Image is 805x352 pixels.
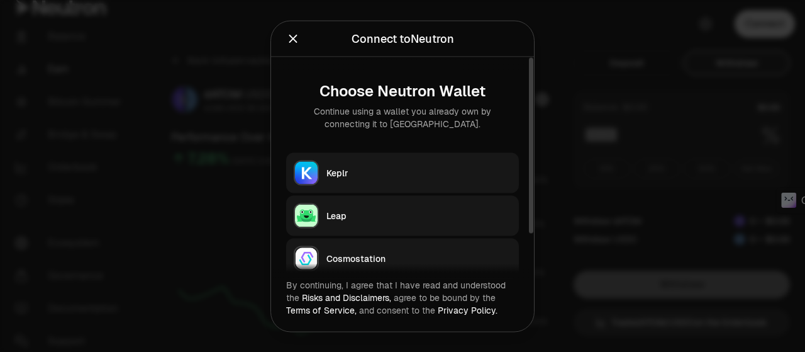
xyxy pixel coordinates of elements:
div: Leap [326,209,511,222]
a: Risks and Disclaimers, [302,292,391,303]
img: Keplr [295,161,318,184]
button: KeplrKeplr [286,152,519,193]
div: Continue using a wallet you already own by connecting it to [GEOGRAPHIC_DATA]. [296,105,509,130]
button: Close [286,30,300,47]
img: Cosmostation [295,247,318,270]
div: By continuing, I agree that I have read and understood the agree to be bound by the and consent t... [286,278,519,316]
div: Keplr [326,166,511,179]
a: Privacy Policy. [438,304,497,315]
a: Terms of Service, [286,304,357,315]
div: Choose Neutron Wallet [296,82,509,99]
button: CosmostationCosmostation [286,238,519,278]
img: Leap [295,204,318,227]
button: LeapLeap [286,195,519,236]
div: Cosmostation [326,252,511,264]
div: Connect to Neutron [352,30,454,47]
